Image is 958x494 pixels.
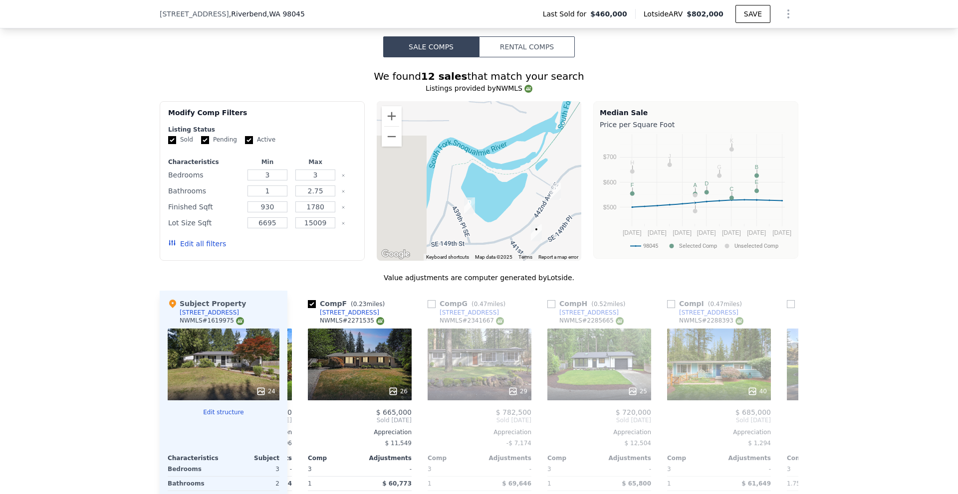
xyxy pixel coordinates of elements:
[385,440,412,447] span: $ 11,549
[506,440,531,447] span: -$ 7,174
[687,10,723,18] span: $802,000
[341,205,345,209] button: Clear
[547,309,619,317] a: [STREET_ADDRESS]
[160,9,229,19] span: [STREET_ADDRESS]
[474,301,487,308] span: 0.47
[229,9,305,19] span: , Riverbend
[679,317,743,325] div: NWMLS # 2288393
[734,243,778,249] text: Unselected Comp
[590,9,627,19] span: $460,000
[623,229,642,236] text: [DATE]
[772,229,791,236] text: [DATE]
[704,301,746,308] span: ( miles)
[428,309,499,317] a: [STREET_ADDRESS]
[428,416,531,424] span: Sold [DATE]
[479,454,531,462] div: Adjustments
[679,243,717,249] text: Selected Comp
[547,466,551,473] span: 3
[341,189,345,193] button: Clear
[256,386,275,396] div: 24
[168,136,176,144] input: Sold
[168,239,226,249] button: Edit all filters
[168,454,224,462] div: Characteristics
[787,309,858,317] a: [STREET_ADDRESS]
[383,36,479,57] button: Sale Comps
[236,317,244,325] img: NWMLS Logo
[160,69,798,83] div: We found that match your search
[787,428,891,436] div: Appreciation
[616,317,624,325] img: NWMLS Logo
[667,466,671,473] span: 3
[308,428,412,436] div: Appreciation
[168,462,222,476] div: Bedrooms
[481,462,531,476] div: -
[168,108,356,126] div: Modify Comp Filters
[226,477,279,491] div: 2
[694,199,697,205] text: L
[755,164,758,170] text: B
[622,480,651,487] span: $ 65,800
[787,416,891,424] span: Sold [DATE]
[668,153,671,159] text: J
[362,462,412,476] div: -
[601,462,651,476] div: -
[440,317,504,325] div: NWMLS # 2341667
[421,70,468,82] strong: 12 sales
[547,428,651,436] div: Appreciation
[648,229,667,236] text: [DATE]
[735,317,743,325] img: NWMLS Logo
[382,106,402,126] button: Zoom in
[697,229,716,236] text: [DATE]
[599,454,651,462] div: Adjustments
[168,136,193,144] label: Sold
[347,301,389,308] span: ( miles)
[341,173,345,177] button: Clear
[245,136,253,144] input: Active
[502,480,531,487] span: $ 69,646
[603,204,617,211] text: $500
[428,466,432,473] span: 3
[376,408,412,416] span: $ 665,000
[428,454,479,462] div: Comp
[667,477,717,491] div: 1
[320,317,384,325] div: NWMLS # 2271535
[353,301,367,308] span: 0.23
[730,138,734,144] text: K
[787,477,837,491] div: 1.75
[600,132,792,256] svg: A chart.
[600,118,792,132] div: Price per Square Foot
[308,466,312,473] span: 3
[543,9,591,19] span: Last Sold for
[360,454,412,462] div: Adjustments
[559,317,624,325] div: NWMLS # 2285665
[538,254,578,260] a: Report a map error
[778,4,798,24] button: Show Options
[524,85,532,93] img: NWMLS Logo
[475,254,512,260] span: Map data ©2025
[382,127,402,147] button: Zoom out
[224,454,279,462] div: Subject
[679,309,738,317] div: [STREET_ADDRESS]
[293,158,337,166] div: Max
[735,5,770,23] button: SAVE
[308,309,379,317] a: [STREET_ADDRESS]
[428,299,509,309] div: Comp G
[428,428,531,436] div: Appreciation
[428,477,478,491] div: 1
[667,454,719,462] div: Comp
[160,83,798,93] div: Listings provided by NWMLS
[201,136,237,144] label: Pending
[168,477,222,491] div: Bathrooms
[673,229,692,236] text: [DATE]
[787,466,791,473] span: 3
[616,408,651,416] span: $ 720,000
[748,440,771,447] span: $ 1,294
[643,243,658,249] text: 98045
[168,168,241,182] div: Bedrooms
[721,462,771,476] div: -
[600,108,792,118] div: Median Sale
[667,299,746,309] div: Comp I
[518,254,532,260] a: Terms (opens in new tab)
[693,182,697,188] text: A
